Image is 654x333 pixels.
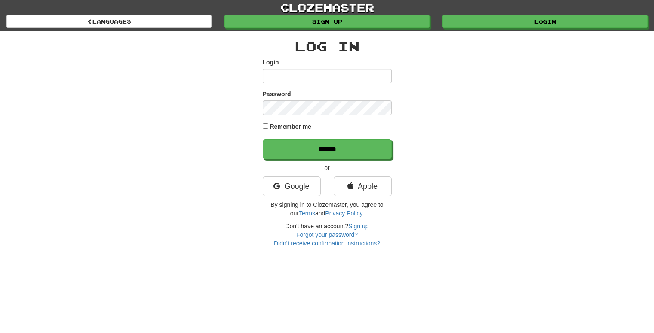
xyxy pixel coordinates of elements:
label: Login [263,58,279,67]
h2: Log In [263,39,392,54]
a: Sign up [348,223,368,230]
div: Don't have an account? [263,222,392,248]
a: Sign up [224,15,430,28]
a: Forgot your password? [296,231,358,238]
p: By signing in to Clozemaster, you agree to our and . [263,200,392,218]
label: Remember me [270,122,311,131]
a: Terms [299,210,315,217]
a: Privacy Policy [325,210,362,217]
p: or [263,163,392,172]
label: Password [263,90,291,98]
a: Apple [334,176,392,196]
a: Google [263,176,321,196]
a: Didn't receive confirmation instructions? [274,240,380,247]
a: Login [442,15,648,28]
a: Languages [6,15,212,28]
